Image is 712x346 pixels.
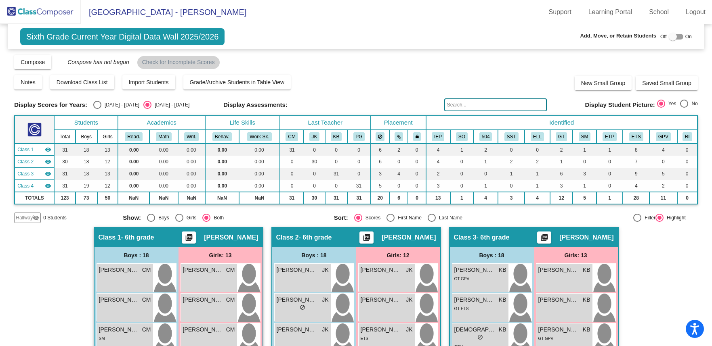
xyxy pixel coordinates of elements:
span: [PERSON_NAME] [361,325,401,334]
span: JK [322,266,328,274]
span: [PERSON_NAME] [99,266,139,274]
td: 0.00 [118,168,149,180]
span: KB [583,296,590,304]
td: TOTALS [15,192,54,204]
th: Total [54,130,75,144]
td: 0.00 [239,168,280,180]
span: [PERSON_NAME] [382,233,436,242]
td: 123 [54,192,75,204]
span: [PERSON_NAME] [361,296,401,304]
span: Hallway [16,214,33,221]
td: 0.00 [118,180,149,192]
span: Sixth Grade Current Year Digital Data Wall 2025/2026 [20,28,225,45]
a: Logout [679,6,712,19]
a: Support [542,6,578,19]
span: do_not_disturb_alt [300,304,305,310]
th: Keep with teacher [408,130,426,144]
th: English Language Learner [525,130,550,144]
td: 30 [304,156,325,168]
td: 4 [426,144,450,156]
mat-radio-group: Select an option [657,100,698,110]
td: 18 [76,144,97,156]
button: RI [683,132,692,141]
div: Highlight [664,214,686,221]
span: Add, Move, or Retain Students [580,32,656,40]
button: Print Students Details [537,231,551,244]
button: SST [504,132,519,141]
td: 4 [426,156,450,168]
span: Class 1 [99,233,121,242]
button: Saved Small Group [636,76,697,90]
td: 0 [473,168,498,180]
div: [DATE] - [DATE] [101,101,139,108]
td: 18 [76,156,97,168]
th: Individualized Education Plan [426,130,450,144]
td: Katharine Budde - 6th grade [15,168,54,180]
td: 2 [426,168,450,180]
span: Sort: [334,214,348,221]
span: [GEOGRAPHIC_DATA] - [PERSON_NAME] [81,6,246,19]
td: 0 [347,156,370,168]
span: Class 2 [17,158,34,165]
td: 0 [677,156,697,168]
span: KB [583,266,590,274]
td: 6 [550,168,573,180]
span: [PERSON_NAME] [204,233,258,242]
td: 1 [525,168,550,180]
td: 12 [97,156,118,168]
td: NaN [149,192,178,204]
td: 0 [325,156,347,168]
span: Display Student Picture: [585,101,655,108]
th: Christine Matthews [280,130,304,144]
td: 13 [97,144,118,156]
button: Grade/Archive Students in Table View [183,75,291,90]
button: Math [156,132,171,141]
span: 0 Students [43,214,66,221]
button: CM [286,132,298,141]
span: [PERSON_NAME] [277,296,317,304]
a: School [643,6,675,19]
span: Class 4 [17,182,34,190]
td: 6 [390,192,408,204]
button: 504 [479,132,492,141]
td: 0 [347,144,370,156]
div: Last Name [436,214,462,221]
td: 31 [54,180,75,192]
td: 31 [54,168,75,180]
span: JK [406,266,412,274]
td: 0 [280,180,304,192]
td: 0 [596,180,623,192]
td: 0 [525,144,550,156]
span: Saved Small Group [642,80,691,86]
div: Boys [155,214,169,221]
mat-icon: visibility [45,171,51,177]
span: - 6th grade [477,233,510,242]
mat-icon: visibility [45,158,51,165]
td: 12 [97,180,118,192]
td: 2 [498,156,525,168]
td: NaN [118,192,149,204]
span: CM [226,266,235,274]
td: 3 [371,168,390,180]
span: GT GPV [454,277,470,281]
td: Christine Matthews - 6th grade [15,144,54,156]
td: 0.00 [118,144,149,156]
td: 2 [473,144,498,156]
td: 0 [649,156,677,168]
td: 0.00 [239,144,280,156]
span: CM [142,296,151,304]
td: 5 [573,192,596,204]
span: CM [226,296,235,304]
span: JK [322,325,328,334]
span: Class 3 [454,233,477,242]
td: 0 [325,180,347,192]
button: GT [556,132,567,141]
td: 0 [304,180,325,192]
td: 50 [97,192,118,204]
td: 20 [371,192,390,204]
button: Import Students [122,75,175,90]
span: [PERSON_NAME] [454,266,495,274]
span: Off [660,33,667,40]
td: 2 [525,156,550,168]
td: 1 [525,180,550,192]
